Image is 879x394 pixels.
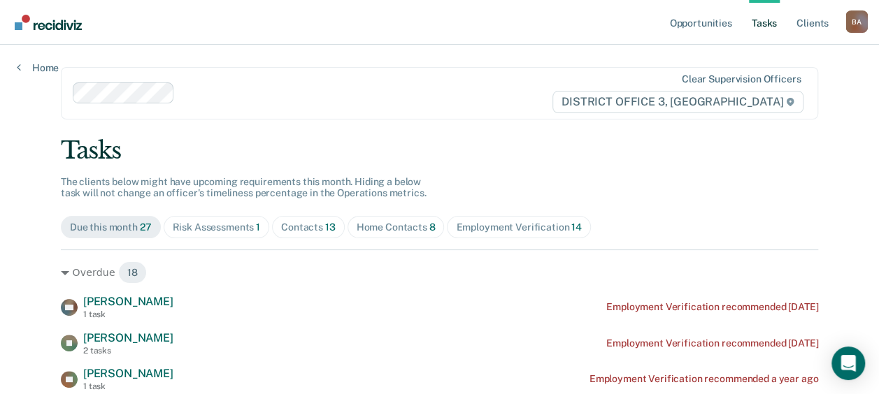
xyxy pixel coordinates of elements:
[845,10,868,33] div: B A
[83,381,173,391] div: 1 task
[256,221,260,233] span: 1
[606,337,818,349] div: Employment Verification recommended [DATE]
[552,91,803,113] span: DISTRICT OFFICE 3, [GEOGRAPHIC_DATA]
[173,221,261,233] div: Risk Assessments
[17,61,59,74] a: Home
[682,73,801,85] div: Clear supervision officers
[83,367,173,380] span: [PERSON_NAME]
[118,261,147,284] span: 18
[83,346,173,356] div: 2 tasks
[15,15,82,30] img: Recidiviz
[140,221,152,233] span: 27
[83,309,173,319] div: 1 task
[83,331,173,344] span: [PERSON_NAME]
[281,221,336,233] div: Contacts
[325,221,336,233] span: 13
[845,10,868,33] button: Profile dropdown button
[606,301,818,313] div: Employment Verification recommended [DATE]
[357,221,436,233] div: Home Contacts
[831,346,865,380] div: Open Intercom Messenger
[61,261,818,284] div: Overdue 18
[429,221,436,233] span: 8
[70,221,152,233] div: Due this month
[456,221,581,233] div: Employment Verification
[571,221,582,233] span: 14
[61,176,427,199] span: The clients below might have upcoming requirements this month. Hiding a below task will not chang...
[589,373,819,385] div: Employment Verification recommended a year ago
[61,136,818,165] div: Tasks
[83,295,173,308] span: [PERSON_NAME]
